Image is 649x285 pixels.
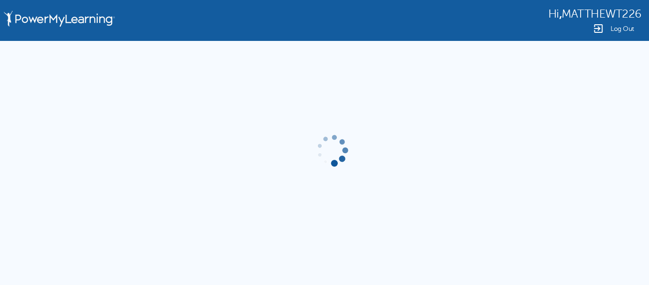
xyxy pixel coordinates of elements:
img: Logout Icon [592,23,604,34]
span: Log Out [611,25,634,32]
img: gif-load2.gif [315,133,350,168]
span: Hi [548,8,559,20]
span: MATTHEWT226 [562,8,641,20]
div: , [548,7,641,20]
